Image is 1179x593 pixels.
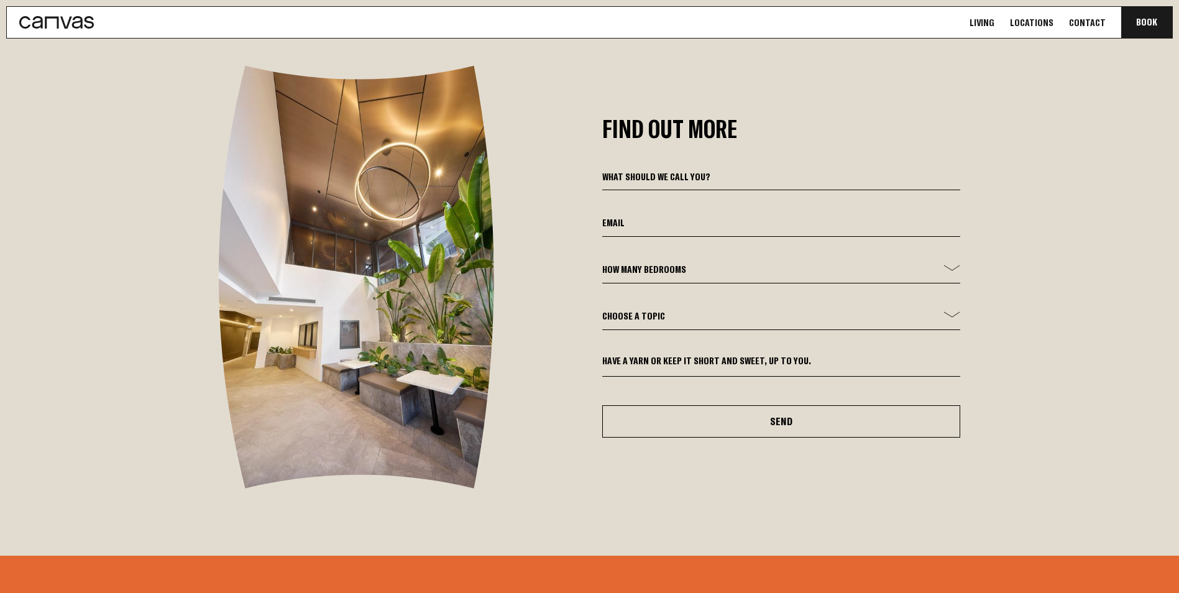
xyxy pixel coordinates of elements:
[1121,7,1172,38] button: Book
[602,169,961,190] input: What should we call you?
[602,405,961,438] button: Send
[602,216,961,237] input: Email
[602,117,961,140] h2: Find Out More
[966,16,998,29] a: Living
[1006,16,1057,29] a: Locations
[219,66,500,489] img: 5568ee713060e907aa5d7e9cdfd68c3d6dac2fab-2251x3375.jpg
[1065,16,1109,29] a: Contact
